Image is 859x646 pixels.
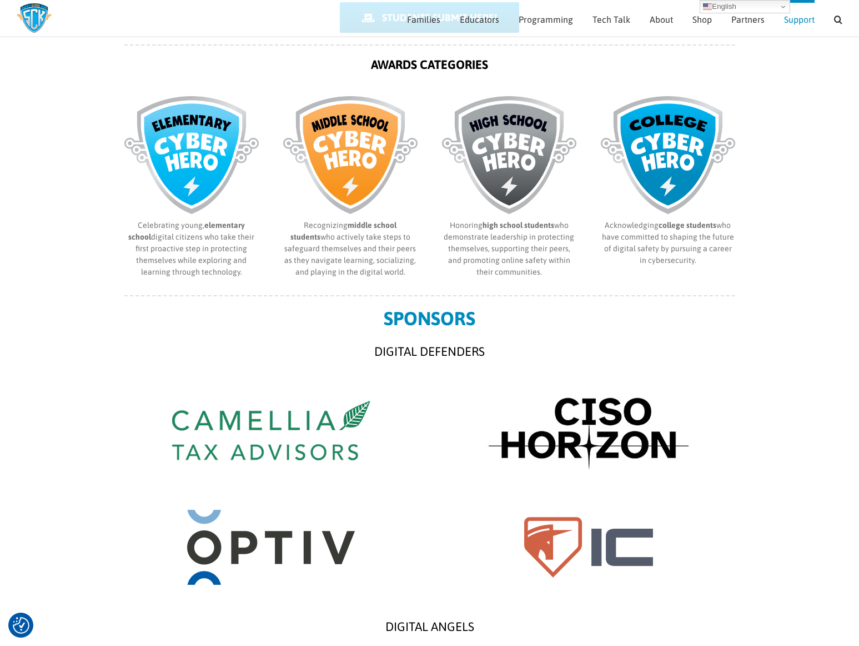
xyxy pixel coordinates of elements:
span: Support [784,15,815,24]
a: CHA-sponsors-Optiv [160,491,382,500]
img: SCK-awards-categories-College1 [601,96,735,213]
b: college students [659,221,716,230]
span: Families [407,15,440,24]
img: SCK-awards-categories-Middle [283,96,418,213]
strong: SPONSORS [384,307,475,329]
span: Programming [519,15,573,24]
b: middle school students [290,221,397,241]
img: CISO Horizon [478,375,700,486]
img: en [703,2,712,11]
img: 909IC [478,491,700,603]
a: CHA-sponsors-Camellia [160,374,382,383]
span: Partners [731,15,765,24]
a: CHA-sponsors-IC [478,491,700,500]
p: Honoring who demonstrate leadership in protecting themselves, supporting their peers, and promoti... [442,220,576,278]
button: Consent Preferences [13,617,29,634]
h3: DIGITAL ANGELS [124,620,735,633]
img: Camellia Tax Advisors [160,375,382,486]
img: Optiv [160,491,382,603]
b: elementary school [128,221,245,241]
p: Acknowledging who have committed to shaping the future of digital safety by pursuing a career in ... [601,220,735,266]
h3: DIGITAL DEFENDERS [124,345,735,357]
strong: AWARDS CATEGORIES [371,57,488,72]
span: Tech Talk [592,15,630,24]
img: Savvy Cyber Kids Logo [17,3,52,33]
p: Celebrating young, digital citizens who take their first proactive step in protecting themselves ... [124,220,259,278]
p: Recognizing who actively take steps to safeguard themselves and their peers as they navigate lear... [283,220,418,278]
img: Revisit consent button [13,617,29,634]
img: SCK-awards-categories-Elementary [124,96,259,213]
b: high school students [483,221,554,230]
span: Shop [692,15,712,24]
img: SCK-awards-categories-High [442,96,576,213]
a: CHA-sponsors-CISO-Horizon [478,374,700,383]
span: About [650,15,673,24]
span: Educators [460,15,499,24]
